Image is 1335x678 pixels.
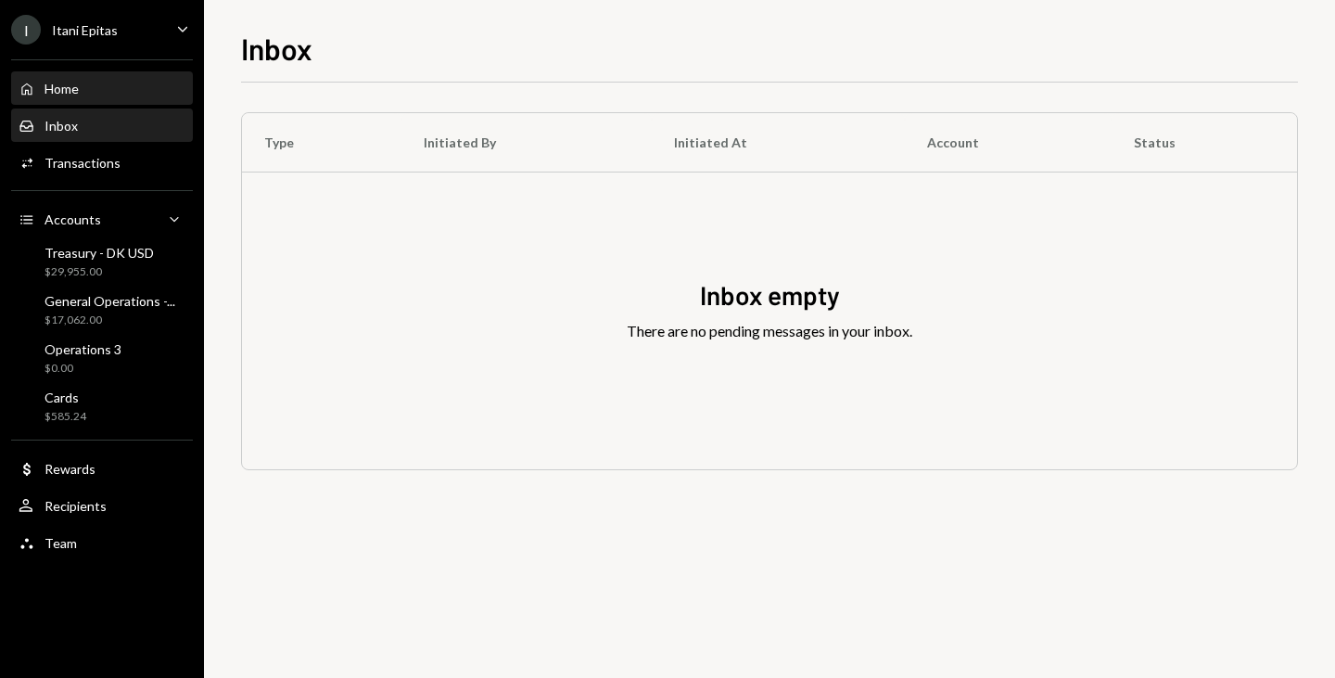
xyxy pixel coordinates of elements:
[44,155,121,171] div: Transactions
[1112,113,1297,173] th: Status
[44,118,78,134] div: Inbox
[700,277,840,313] div: Inbox empty
[44,81,79,96] div: Home
[11,15,41,45] div: I
[44,535,77,551] div: Team
[44,313,175,328] div: $17,062.00
[44,390,86,405] div: Cards
[44,264,154,280] div: $29,955.00
[44,461,95,477] div: Rewards
[44,409,86,425] div: $585.24
[11,452,193,485] a: Rewards
[11,202,193,236] a: Accounts
[11,288,193,332] a: General Operations -...$17,062.00
[11,336,193,380] a: Operations 3$0.00
[44,341,121,357] div: Operations 3
[11,526,193,559] a: Team
[44,361,121,377] div: $0.00
[44,293,175,309] div: General Operations -...
[11,239,193,284] a: Treasury - DK USD$29,955.00
[52,22,118,38] div: Itani Epitas
[627,320,912,342] div: There are no pending messages in your inbox.
[652,113,905,173] th: Initiated At
[11,384,193,429] a: Cards$585.24
[11,146,193,179] a: Transactions
[44,245,154,261] div: Treasury - DK USD
[401,113,653,173] th: Initiated By
[11,71,193,105] a: Home
[44,498,107,514] div: Recipients
[242,113,401,173] th: Type
[11,109,193,142] a: Inbox
[44,211,101,227] div: Accounts
[905,113,1112,173] th: Account
[241,30,312,67] h1: Inbox
[11,489,193,522] a: Recipients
